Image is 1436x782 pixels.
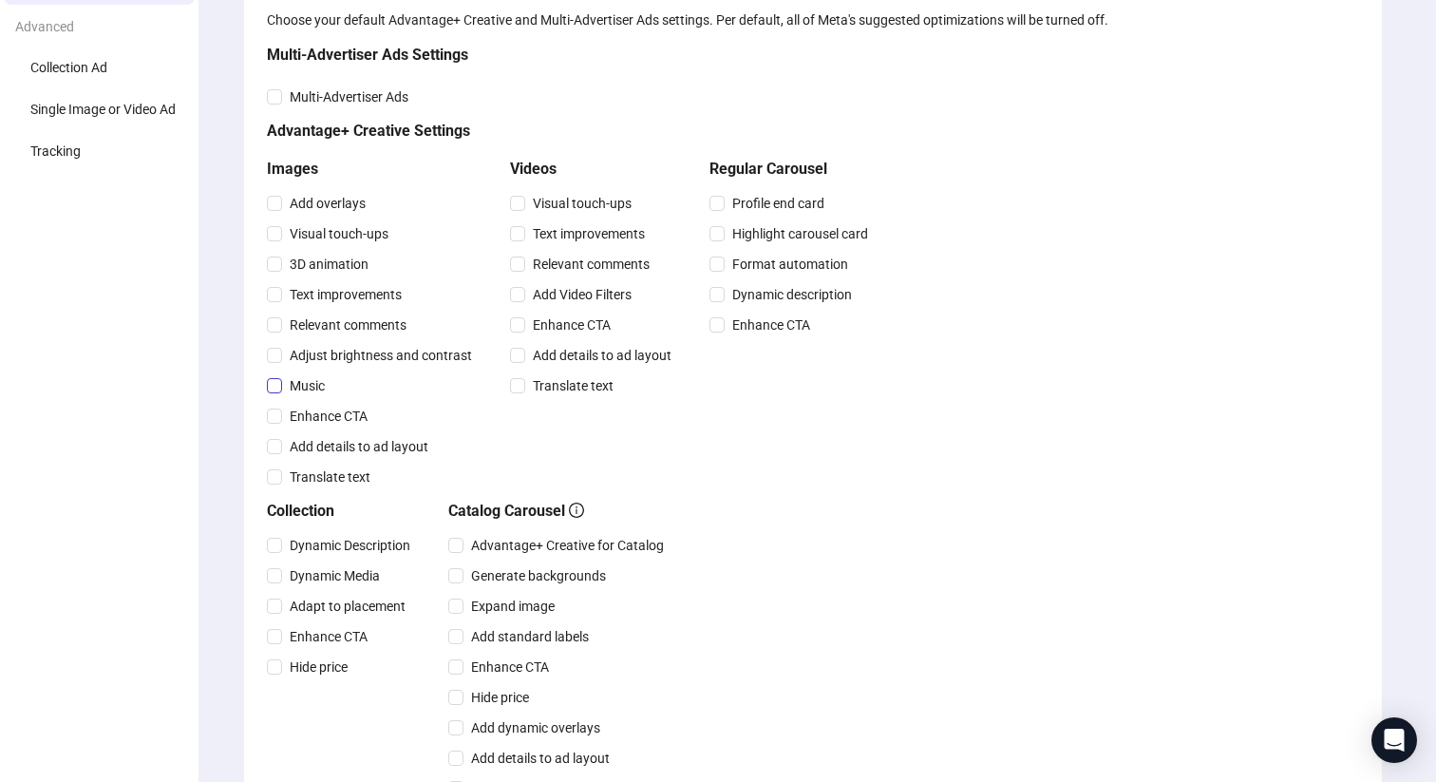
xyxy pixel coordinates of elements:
h5: Images [267,158,480,181]
span: Tracking [30,143,81,159]
span: Add details to ad layout [463,748,617,769]
div: Open Intercom Messenger [1371,717,1417,763]
span: Text improvements [282,284,409,305]
span: Music [282,375,332,396]
span: Add details to ad layout [525,345,679,366]
span: Enhance CTA [463,657,557,677]
span: Adapt to placement [282,596,413,617]
span: Hide price [282,657,355,677]
span: Translate text [282,467,378,487]
span: Dynamic description [725,284,860,305]
span: Single Image or Video Ad [30,102,176,117]
span: Enhance CTA [282,406,375,427]
span: Expand image [463,596,562,617]
span: Translate text [525,375,621,396]
span: Enhance CTA [282,626,375,647]
span: Advantage+ Creative for Catalog [463,535,671,556]
h5: Videos [510,158,679,181]
span: info-circle [569,503,584,518]
span: Relevant comments [282,315,414,335]
span: Add overlays [282,193,373,214]
span: Text improvements [525,223,652,244]
span: Visual touch-ups [525,193,639,214]
h5: Regular Carousel [709,158,876,181]
h5: Catalog Carousel [448,500,671,523]
span: Add dynamic overlays [463,717,608,738]
span: Dynamic Description [282,535,418,556]
span: Collection Ad [30,60,107,75]
h5: Collection [267,500,418,523]
h5: Advantage+ Creative Settings [267,120,876,143]
span: Hide price [463,687,537,708]
span: Adjust brightness and contrast [282,345,480,366]
span: 3D animation [282,254,376,275]
span: Highlight carousel card [725,223,876,244]
span: Profile end card [725,193,832,214]
span: Enhance CTA [725,315,818,335]
div: Choose your default Advantage+ Creative and Multi-Advertiser Ads settings. Per default, all of Me... [267,10,1359,30]
span: Visual touch-ups [282,223,396,244]
span: Add details to ad layout [282,436,436,457]
span: Relevant comments [525,254,657,275]
span: Format automation [725,254,856,275]
span: Generate backgrounds [463,565,614,586]
span: Add standard labels [463,626,596,647]
span: Add Video Filters [525,284,639,305]
span: Enhance CTA [525,315,618,335]
span: Multi-Advertiser Ads [282,86,416,107]
span: Dynamic Media [282,565,387,586]
h5: Multi-Advertiser Ads Settings [267,44,876,67]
